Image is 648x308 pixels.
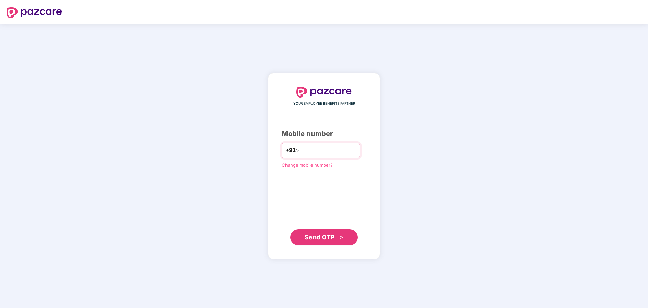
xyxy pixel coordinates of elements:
[285,146,296,155] span: +91
[282,162,333,168] a: Change mobile number?
[305,234,335,241] span: Send OTP
[339,236,344,240] span: double-right
[296,148,300,152] span: down
[293,101,355,106] span: YOUR EMPLOYEE BENEFITS PARTNER
[290,229,358,245] button: Send OTPdouble-right
[296,87,352,98] img: logo
[7,7,62,18] img: logo
[282,128,366,139] div: Mobile number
